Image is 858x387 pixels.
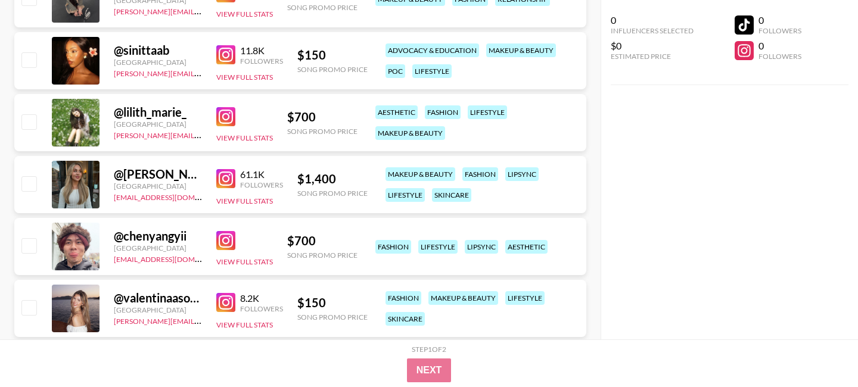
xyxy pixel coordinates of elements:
[114,191,234,202] a: [EMAIL_ADDRESS][DOMAIN_NAME]
[114,105,202,120] div: @ lilith_marie_
[216,73,273,82] button: View Full Stats
[114,244,202,252] div: [GEOGRAPHIC_DATA]
[287,127,357,136] div: Song Promo Price
[297,48,368,63] div: $ 150
[114,182,202,191] div: [GEOGRAPHIC_DATA]
[216,293,235,312] img: Instagram
[611,14,694,26] div: 0
[287,233,357,248] div: $ 700
[407,358,452,382] button: Next
[386,312,425,326] div: skincare
[216,257,273,266] button: View Full Stats
[297,171,368,186] div: $ 1,400
[505,240,548,254] div: aesthetic
[505,291,545,305] div: lifestyle
[114,67,290,78] a: [PERSON_NAME][EMAIL_ADDRESS][DOMAIN_NAME]
[611,40,694,52] div: $0
[798,327,844,373] iframe: Drift Widget Chat Controller
[114,252,234,264] a: [EMAIL_ADDRESS][DOMAIN_NAME]
[428,291,498,305] div: makeup & beauty
[418,240,458,254] div: lifestyle
[216,196,273,205] button: View Full Stats
[297,65,368,74] div: Song Promo Price
[465,240,498,254] div: lipsync
[114,229,202,244] div: @ chenyangyii
[114,129,290,140] a: [PERSON_NAME][EMAIL_ADDRESS][DOMAIN_NAME]
[412,64,452,78] div: lifestyle
[758,40,801,52] div: 0
[375,240,411,254] div: fashion
[425,105,461,119] div: fashion
[114,5,403,16] a: [PERSON_NAME][EMAIL_ADDRESS][PERSON_NAME][PERSON_NAME][DOMAIN_NAME]
[758,14,801,26] div: 0
[505,167,539,181] div: lipsync
[216,133,273,142] button: View Full Stats
[287,110,357,124] div: $ 700
[216,320,273,329] button: View Full Stats
[114,167,202,182] div: @ [PERSON_NAME]
[216,231,235,250] img: Instagram
[611,52,694,61] div: Estimated Price
[297,189,368,198] div: Song Promo Price
[297,295,368,310] div: $ 150
[375,126,445,140] div: makeup & beauty
[386,43,479,57] div: advocacy & education
[386,188,425,202] div: lifestyle
[386,167,455,181] div: makeup & beauty
[412,345,446,354] div: Step 1 of 2
[240,168,283,180] div: 61.1K
[114,120,202,129] div: [GEOGRAPHIC_DATA]
[114,43,202,58] div: @ sinittaab
[240,180,283,189] div: Followers
[240,304,283,313] div: Followers
[216,45,235,64] img: Instagram
[386,291,421,305] div: fashion
[114,305,202,314] div: [GEOGRAPHIC_DATA]
[462,167,498,181] div: fashion
[240,292,283,304] div: 8.2K
[216,169,235,188] img: Instagram
[386,64,405,78] div: poc
[114,291,202,305] div: @ valentinaasophie
[611,26,694,35] div: Influencers Selected
[240,45,283,57] div: 11.8K
[758,52,801,61] div: Followers
[287,251,357,260] div: Song Promo Price
[758,26,801,35] div: Followers
[216,10,273,18] button: View Full Stats
[114,314,290,326] a: [PERSON_NAME][EMAIL_ADDRESS][DOMAIN_NAME]
[287,3,357,12] div: Song Promo Price
[240,57,283,65] div: Followers
[114,58,202,67] div: [GEOGRAPHIC_DATA]
[468,105,507,119] div: lifestyle
[375,105,418,119] div: aesthetic
[297,313,368,322] div: Song Promo Price
[216,107,235,126] img: Instagram
[486,43,556,57] div: makeup & beauty
[432,188,471,202] div: skincare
